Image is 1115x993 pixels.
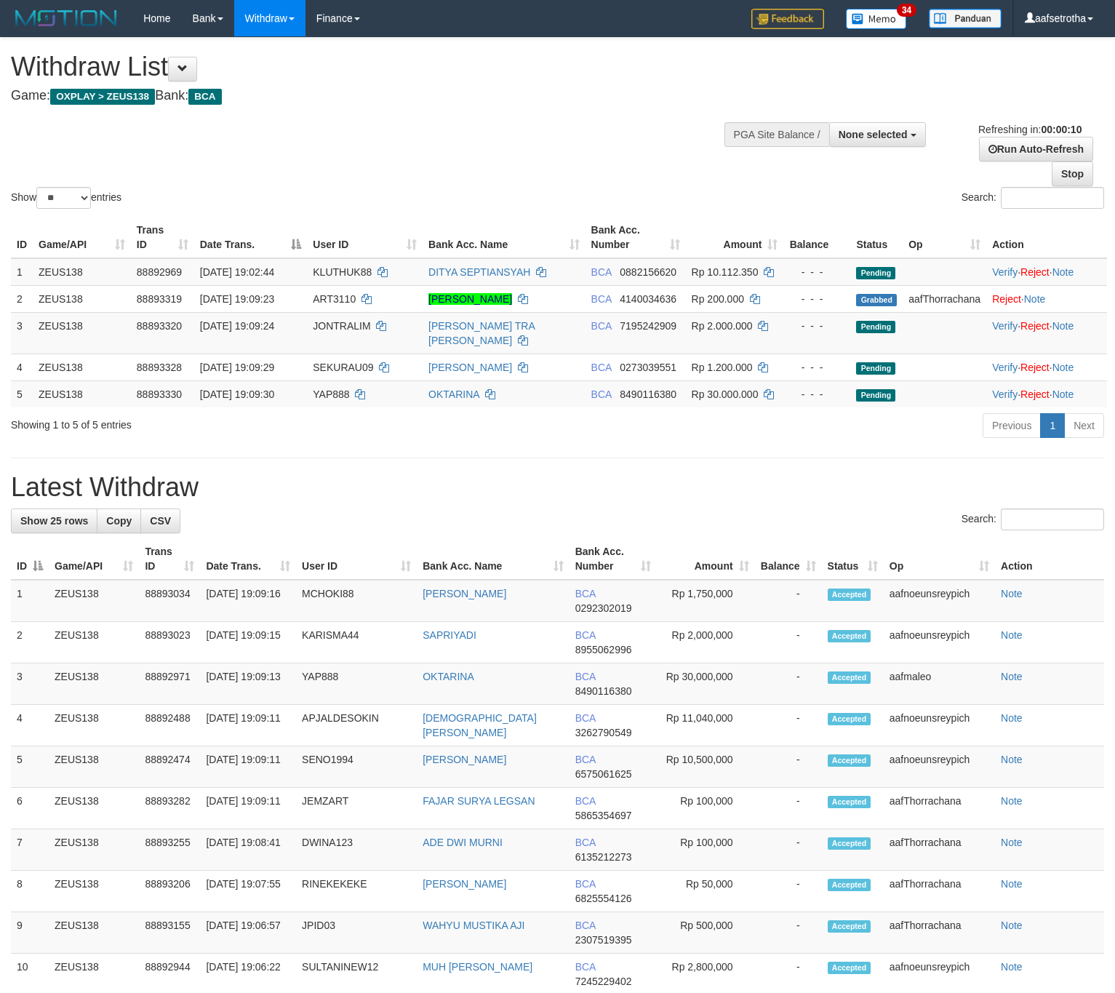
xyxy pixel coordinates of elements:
td: aafThorrachana [884,871,995,912]
a: DITYA SEPTIANSYAH [428,266,530,278]
label: Search: [962,187,1104,209]
span: Grabbed [856,294,897,306]
td: ZEUS138 [33,354,131,380]
img: MOTION_logo.png [11,7,121,29]
span: Accepted [828,630,871,642]
th: Amount: activate to sort column ascending [657,538,755,580]
td: aafnoeunsreypich [884,622,995,663]
td: · · [986,354,1107,380]
span: BCA [591,320,612,332]
span: Copy 0882156620 to clipboard [620,266,676,278]
span: 88893330 [137,388,182,400]
a: [PERSON_NAME] [428,362,512,373]
a: Reject [992,293,1021,305]
span: Rp 1.200.000 [692,362,753,373]
a: Note [1001,629,1023,641]
h1: Latest Withdraw [11,473,1104,502]
span: BCA [575,588,596,599]
span: BCA [591,388,612,400]
td: aafThorrachana [884,829,995,871]
a: CSV [140,509,180,533]
td: [DATE] 19:09:11 [200,788,296,829]
span: [DATE] 19:09:24 [200,320,274,332]
a: SAPRIYADI [423,629,476,641]
td: 88893282 [139,788,200,829]
img: panduan.png [929,9,1002,28]
span: JONTRALIM [313,320,370,332]
a: Reject [1020,388,1050,400]
strong: 00:00:10 [1041,124,1082,135]
a: MUH [PERSON_NAME] [423,961,532,973]
span: BCA [575,712,596,724]
a: Reject [1020,320,1050,332]
span: Refreshing in: [978,124,1082,135]
span: Copy 6575061625 to clipboard [575,768,632,780]
a: Next [1064,413,1104,438]
a: Note [1001,920,1023,931]
th: Balance [783,217,850,258]
span: Copy 3262790549 to clipboard [575,727,632,738]
td: 3 [11,312,33,354]
td: ZEUS138 [49,622,139,663]
span: Accepted [828,754,871,767]
td: ZEUS138 [49,580,139,622]
td: - [755,622,822,663]
td: APJALDESOKIN [296,705,417,746]
th: Date Trans.: activate to sort column ascending [200,538,296,580]
td: 1 [11,258,33,286]
span: BCA [575,837,596,848]
a: [PERSON_NAME] [428,293,512,305]
td: Rp 50,000 [657,871,755,912]
td: 2 [11,622,49,663]
a: Note [1001,754,1023,765]
div: - - - [789,292,844,306]
td: aafnoeunsreypich [884,746,995,788]
th: Amount: activate to sort column ascending [686,217,784,258]
span: BCA [575,671,596,682]
a: Note [1001,837,1023,848]
span: BCA [575,961,596,973]
a: Verify [992,266,1018,278]
td: ZEUS138 [49,829,139,871]
td: 2 [11,285,33,312]
th: ID [11,217,33,258]
span: [DATE] 19:09:30 [200,388,274,400]
span: Show 25 rows [20,515,88,527]
span: 88893319 [137,293,182,305]
span: Copy 5865354697 to clipboard [575,810,632,821]
a: OKTARINA [428,388,479,400]
span: Copy 6825554126 to clipboard [575,893,632,904]
td: [DATE] 19:09:16 [200,580,296,622]
h4: Game: Bank: [11,89,729,103]
a: Reject [1020,266,1050,278]
td: 88893034 [139,580,200,622]
td: Rp 30,000,000 [657,663,755,705]
td: KARISMA44 [296,622,417,663]
input: Search: [1001,509,1104,530]
label: Show entries [11,187,121,209]
td: ZEUS138 [49,705,139,746]
span: 34 [897,4,916,17]
input: Search: [1001,187,1104,209]
span: Copy 8955062996 to clipboard [575,644,632,655]
div: Showing 1 to 5 of 5 entries [11,412,454,432]
span: Pending [856,321,895,333]
span: Copy 4140034636 to clipboard [620,293,676,305]
th: Action [986,217,1107,258]
span: Accepted [828,837,871,850]
td: JPID03 [296,912,417,954]
span: BCA [575,920,596,931]
td: - [755,829,822,871]
span: BCA [591,362,612,373]
span: [DATE] 19:02:44 [200,266,274,278]
td: ZEUS138 [49,746,139,788]
span: YAP888 [313,388,349,400]
td: 6 [11,788,49,829]
span: None selected [839,129,908,140]
h1: Withdraw List [11,52,729,81]
th: Bank Acc. Name: activate to sort column ascending [417,538,569,580]
th: Date Trans.: activate to sort column descending [194,217,308,258]
td: 1 [11,580,49,622]
td: DWINA123 [296,829,417,871]
th: Action [995,538,1104,580]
